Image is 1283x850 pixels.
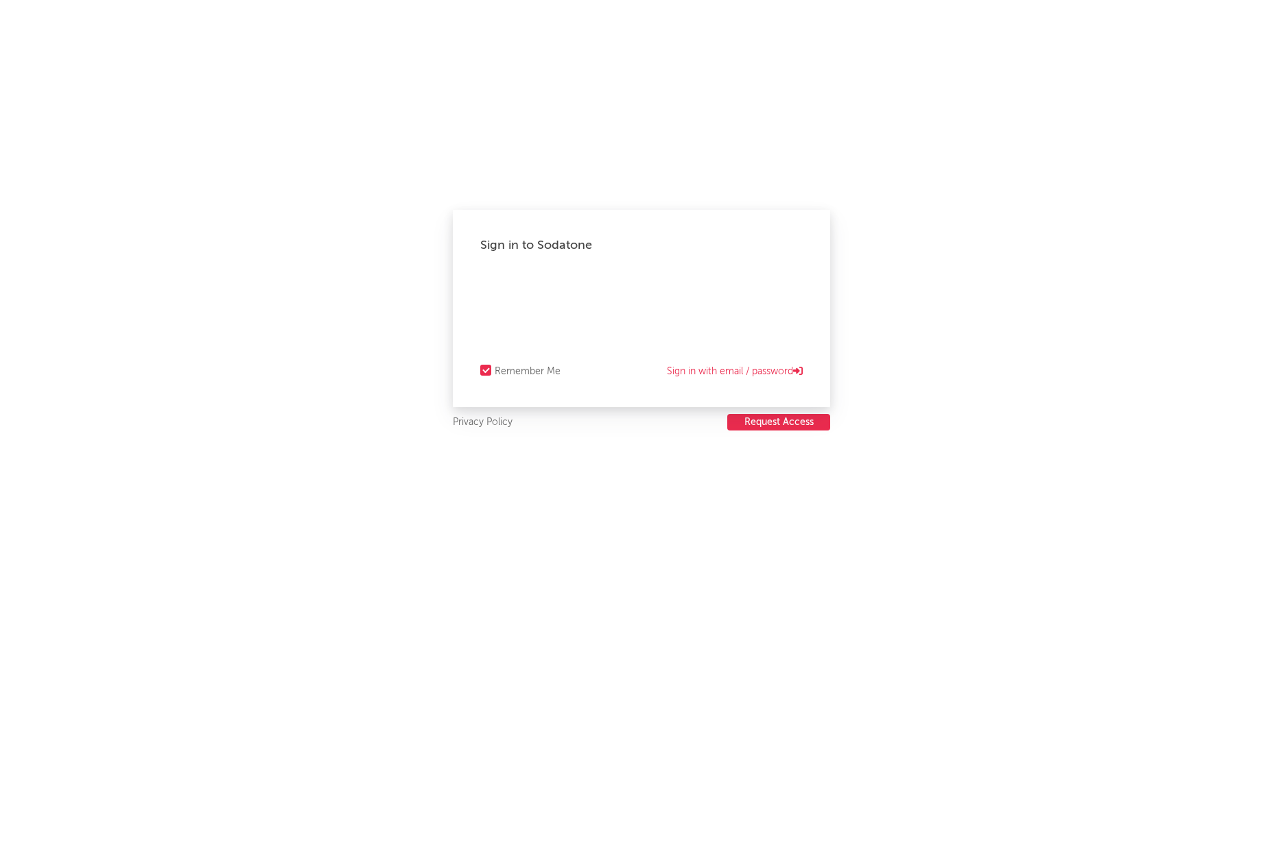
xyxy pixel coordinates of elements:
[727,414,830,430] button: Request Access
[453,414,513,431] a: Privacy Policy
[667,363,803,380] a: Sign in with email / password
[480,237,803,254] div: Sign in to Sodatone
[495,363,561,380] div: Remember Me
